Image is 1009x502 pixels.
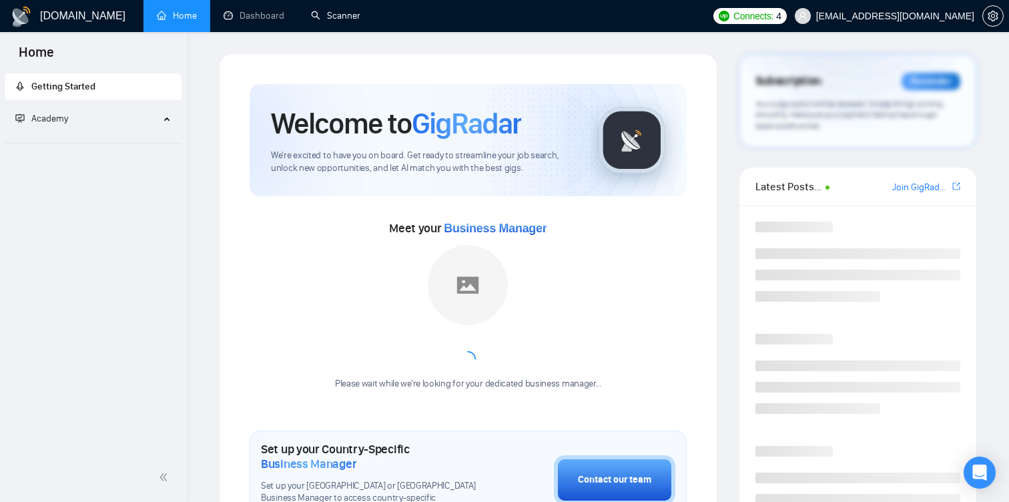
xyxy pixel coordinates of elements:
[157,10,197,21] a: homeHome
[31,81,95,92] span: Getting Started
[776,9,781,23] span: 4
[31,113,68,124] span: Academy
[902,73,960,90] div: Reminder
[892,180,950,195] a: Join GigRadar Slack Community
[964,457,996,489] div: Open Intercom Messenger
[15,81,25,91] span: rocket
[389,221,547,236] span: Meet your
[15,113,68,124] span: Academy
[599,107,665,174] img: gigradar-logo.png
[261,457,356,471] span: Business Manager
[952,181,960,192] span: export
[311,10,360,21] a: searchScanner
[983,11,1003,21] span: setting
[5,138,182,146] li: Academy Homepage
[798,11,807,21] span: user
[261,442,487,471] h1: Set up your Country-Specific
[327,378,609,391] div: Please wait while we're looking for your dedicated business manager...
[719,11,729,21] img: upwork-logo.png
[733,9,773,23] span: Connects:
[15,113,25,123] span: fund-projection-screen
[755,178,821,195] span: Latest Posts from the GigRadar Community
[8,43,65,71] span: Home
[271,150,577,175] span: We're excited to have you on board. Get ready to streamline your job search, unlock new opportuni...
[578,473,651,487] div: Contact our team
[952,180,960,193] a: export
[444,222,547,235] span: Business Manager
[458,349,478,369] span: loading
[271,105,521,142] h1: Welcome to
[11,6,32,27] img: logo
[755,70,821,93] span: Subscription
[428,245,508,325] img: placeholder.png
[224,10,284,21] a: dashboardDashboard
[982,5,1004,27] button: setting
[159,471,172,484] span: double-left
[5,73,182,100] li: Getting Started
[982,11,1004,21] a: setting
[755,99,943,131] span: Your subscription will be renewed. To keep things running smoothly, make sure your payment method...
[412,105,521,142] span: GigRadar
